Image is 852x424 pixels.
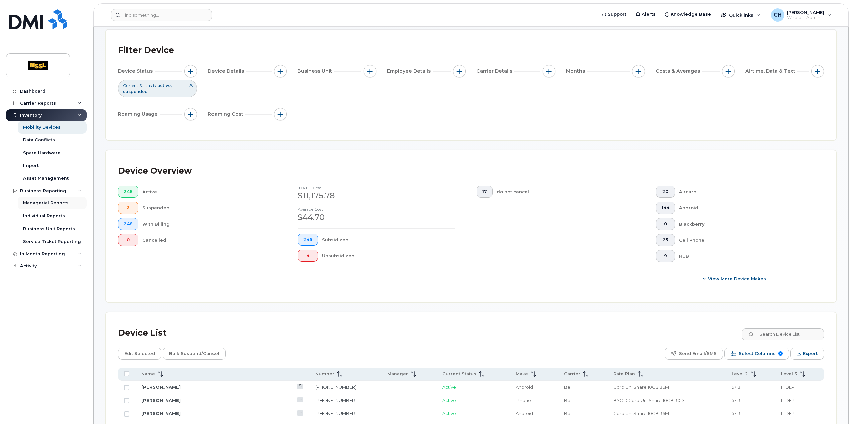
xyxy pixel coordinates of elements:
[442,398,456,403] span: Active
[732,384,740,390] span: 5713
[679,250,814,262] div: HUB
[597,8,631,21] a: Support
[781,371,797,377] span: Level 3
[642,11,656,18] span: Alerts
[118,42,174,59] div: Filter Device
[298,186,455,190] h4: [DATE] cost
[142,234,276,246] div: Cancelled
[387,371,408,377] span: Manager
[679,186,814,198] div: Aircard
[124,205,133,210] span: 2
[123,89,148,94] span: suspended
[124,221,133,227] span: 248
[631,8,660,21] a: Alerts
[442,371,476,377] span: Current Status
[608,11,626,18] span: Support
[298,211,455,223] div: $44.70
[516,411,533,416] span: Android
[566,68,587,75] span: Months
[303,253,312,258] span: 4
[315,384,356,390] a: [PHONE_NUMBER]
[124,349,155,359] span: Edit Selected
[656,68,702,75] span: Costs & Averages
[297,384,303,389] a: View Last Bill
[613,384,669,390] span: Corp Unl Share 10GB 36M
[297,410,303,415] a: View Last Bill
[442,411,456,416] span: Active
[163,348,226,360] button: Bulk Suspend/Cancel
[118,218,138,230] button: 248
[660,8,716,21] a: Knowledge Base
[656,250,675,262] button: 9
[118,162,192,180] div: Device Overview
[118,202,138,214] button: 2
[742,328,824,340] input: Search Device List ...
[442,384,456,390] span: Active
[671,11,711,18] span: Knowledge Base
[322,234,455,246] div: Subsidized
[142,186,276,198] div: Active
[142,218,276,230] div: With Billing
[298,207,455,211] h4: Average cost
[516,398,531,403] span: iPhone
[766,8,836,22] div: Chris Haun
[118,234,138,246] button: 0
[613,398,684,403] span: BYOD Corp Unl Share 10GB 30D
[781,411,797,416] span: IT DEPT
[613,411,669,416] span: Corp Unl Share 10GB 36M
[790,348,824,360] button: Export
[662,221,669,227] span: 0
[298,190,455,201] div: $11,175.78
[315,371,334,377] span: Number
[787,10,824,15] span: [PERSON_NAME]
[781,384,797,390] span: IT DEPT
[141,384,181,390] a: [PERSON_NAME]
[142,202,276,214] div: Suspended
[613,371,635,377] span: Rate Plan
[564,411,572,416] span: Bell
[774,11,782,19] span: CH
[303,237,312,242] span: 246
[662,205,669,210] span: 144
[315,411,356,416] a: [PHONE_NUMBER]
[656,202,675,214] button: 144
[656,186,675,198] button: 20
[716,8,765,22] div: Quicklinks
[322,250,455,262] div: Unsubsidized
[315,398,356,403] a: [PHONE_NUMBER]
[124,237,133,243] span: 0
[729,12,753,18] span: Quicklinks
[111,9,212,21] input: Find something...
[665,348,723,360] button: Send Email/SMS
[662,237,669,243] span: 25
[656,234,675,246] button: 25
[564,371,580,377] span: Carrier
[297,68,334,75] span: Business Unit
[118,68,155,75] span: Device Status
[516,384,533,390] span: Android
[157,83,172,88] span: active
[118,111,160,118] span: Roaming Usage
[679,202,814,214] div: Android
[141,411,181,416] a: [PERSON_NAME]
[803,349,818,359] span: Export
[732,411,740,416] span: 5713
[482,189,487,194] span: 17
[387,68,433,75] span: Employee Details
[516,371,528,377] span: Make
[739,349,776,359] span: Select Columns
[724,348,789,360] button: Select Columns 9
[787,15,824,20] span: Wireless Admin
[679,349,717,359] span: Send Email/SMS
[745,68,797,75] span: Airtime, Data & Text
[656,218,675,230] button: 0
[153,83,156,88] span: is
[778,351,783,356] span: 9
[476,68,514,75] span: Carrier Details
[656,273,813,285] button: View More Device Makes
[118,186,138,198] button: 248
[662,189,669,194] span: 20
[679,218,814,230] div: Blackberry
[124,189,133,194] span: 248
[477,186,493,198] button: 17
